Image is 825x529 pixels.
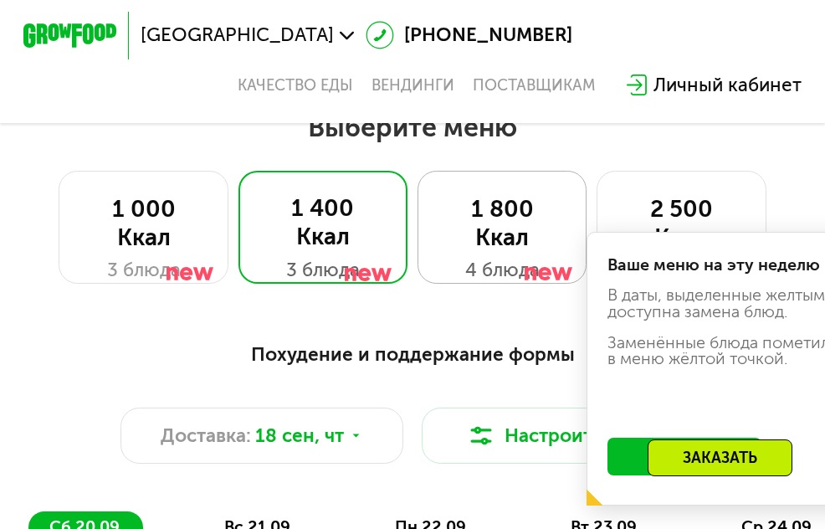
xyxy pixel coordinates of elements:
[648,439,792,476] div: Заказать
[422,408,705,465] button: Настроить меню
[141,26,334,45] span: [GEOGRAPHIC_DATA]
[84,195,205,252] div: 1 000 Ккал
[442,195,563,252] div: 1 800 Ккал
[262,194,383,251] div: 1 400 Ккал
[621,195,742,252] div: 2 500 Ккал
[75,110,750,144] h2: Выберите меню
[607,438,761,475] button: Понятно
[366,21,571,49] a: [PHONE_NUMBER]
[372,76,454,95] a: Вендинги
[442,256,563,285] div: 4 блюда
[262,256,383,285] div: 3 блюда
[255,422,344,450] span: 18 сен, чт
[28,340,797,369] div: Похудение и поддержание формы
[161,422,251,450] span: Доставка:
[473,76,596,95] div: поставщикам
[84,256,205,285] div: 3 блюда
[238,76,352,95] a: Качество еды
[653,71,802,100] div: Личный кабинет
